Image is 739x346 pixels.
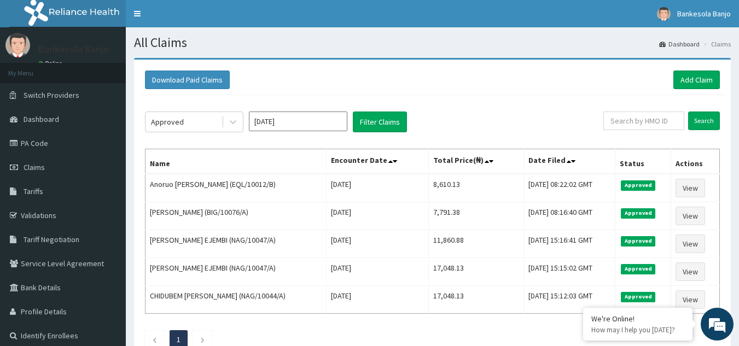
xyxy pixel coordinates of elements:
[249,112,347,131] input: Select Month and Year
[134,36,731,50] h1: All Claims
[659,39,700,49] a: Dashboard
[429,258,524,286] td: 17,048.13
[429,230,524,258] td: 11,860.88
[327,202,429,230] td: [DATE]
[353,112,407,132] button: Filter Claims
[146,202,327,230] td: [PERSON_NAME] (BIG/10076/A)
[621,236,655,246] span: Approved
[673,71,720,89] a: Add Claim
[701,39,731,49] li: Claims
[151,116,184,127] div: Approved
[676,234,705,253] a: View
[200,335,205,344] a: Next page
[524,202,615,230] td: [DATE] 08:16:40 GMT
[145,71,230,89] button: Download Paid Claims
[24,186,43,196] span: Tariffs
[676,179,705,197] a: View
[146,286,327,314] td: CHIDUBEM [PERSON_NAME] (NAG/10044/A)
[429,174,524,202] td: 8,610.13
[524,149,615,174] th: Date Filed
[615,149,671,174] th: Status
[621,292,655,302] span: Approved
[621,208,655,218] span: Approved
[24,234,79,244] span: Tariff Negotiation
[657,7,671,21] img: User Image
[621,180,655,190] span: Approved
[24,162,45,172] span: Claims
[327,174,429,202] td: [DATE]
[327,230,429,258] td: [DATE]
[429,202,524,230] td: 7,791.38
[152,335,157,344] a: Previous page
[524,174,615,202] td: [DATE] 08:22:02 GMT
[146,149,327,174] th: Name
[327,286,429,314] td: [DATE]
[671,149,720,174] th: Actions
[591,314,684,324] div: We're Online!
[677,9,731,19] span: Bankesola Banjo
[5,33,30,57] img: User Image
[429,286,524,314] td: 17,048.13
[146,174,327,202] td: Anoruo [PERSON_NAME] (EQL/10012/B)
[146,230,327,258] td: [PERSON_NAME] EJEMBI (NAG/10047/A)
[676,262,705,281] a: View
[429,149,524,174] th: Total Price(₦)
[327,258,429,286] td: [DATE]
[327,149,429,174] th: Encounter Date
[24,90,79,100] span: Switch Providers
[524,258,615,286] td: [DATE] 15:15:02 GMT
[621,264,655,274] span: Approved
[676,207,705,225] a: View
[38,44,109,54] p: Bankesola Banjo
[24,114,59,124] span: Dashboard
[524,230,615,258] td: [DATE] 15:16:41 GMT
[524,286,615,314] td: [DATE] 15:12:03 GMT
[603,112,684,130] input: Search by HMO ID
[676,290,705,309] a: View
[38,60,65,67] a: Online
[688,112,720,130] input: Search
[146,258,327,286] td: [PERSON_NAME] EJEMBI (NAG/10047/A)
[177,335,181,344] a: Page 1 is your current page
[591,325,684,335] p: How may I help you today?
